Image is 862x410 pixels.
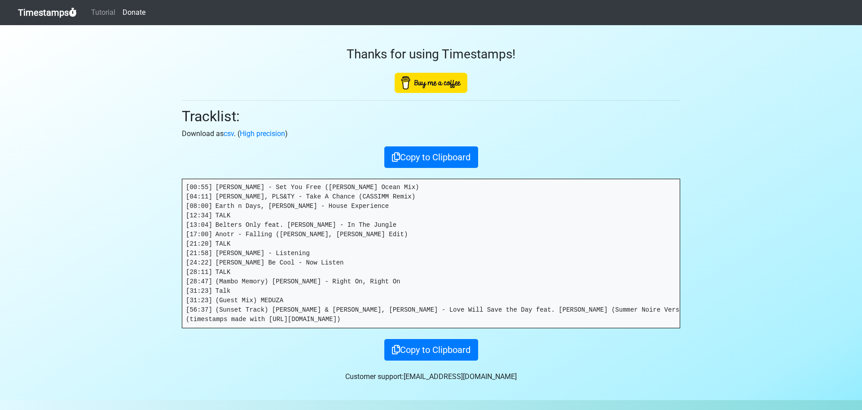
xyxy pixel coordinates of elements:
[384,339,478,361] button: Copy to Clipboard
[240,129,285,138] a: High precision
[182,128,680,139] p: Download as . ( )
[182,108,680,125] h2: Tracklist:
[119,4,149,22] a: Donate
[395,73,467,93] img: Buy Me A Coffee
[224,129,234,138] a: csv
[182,179,680,328] pre: [00:55] [PERSON_NAME] - Set You Free ([PERSON_NAME] Ocean Mix) [04:11] [PERSON_NAME], PLS&TY - Ta...
[88,4,119,22] a: Tutorial
[384,146,478,168] button: Copy to Clipboard
[18,4,77,22] a: Timestamps
[182,47,680,62] h3: Thanks for using Timestamps!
